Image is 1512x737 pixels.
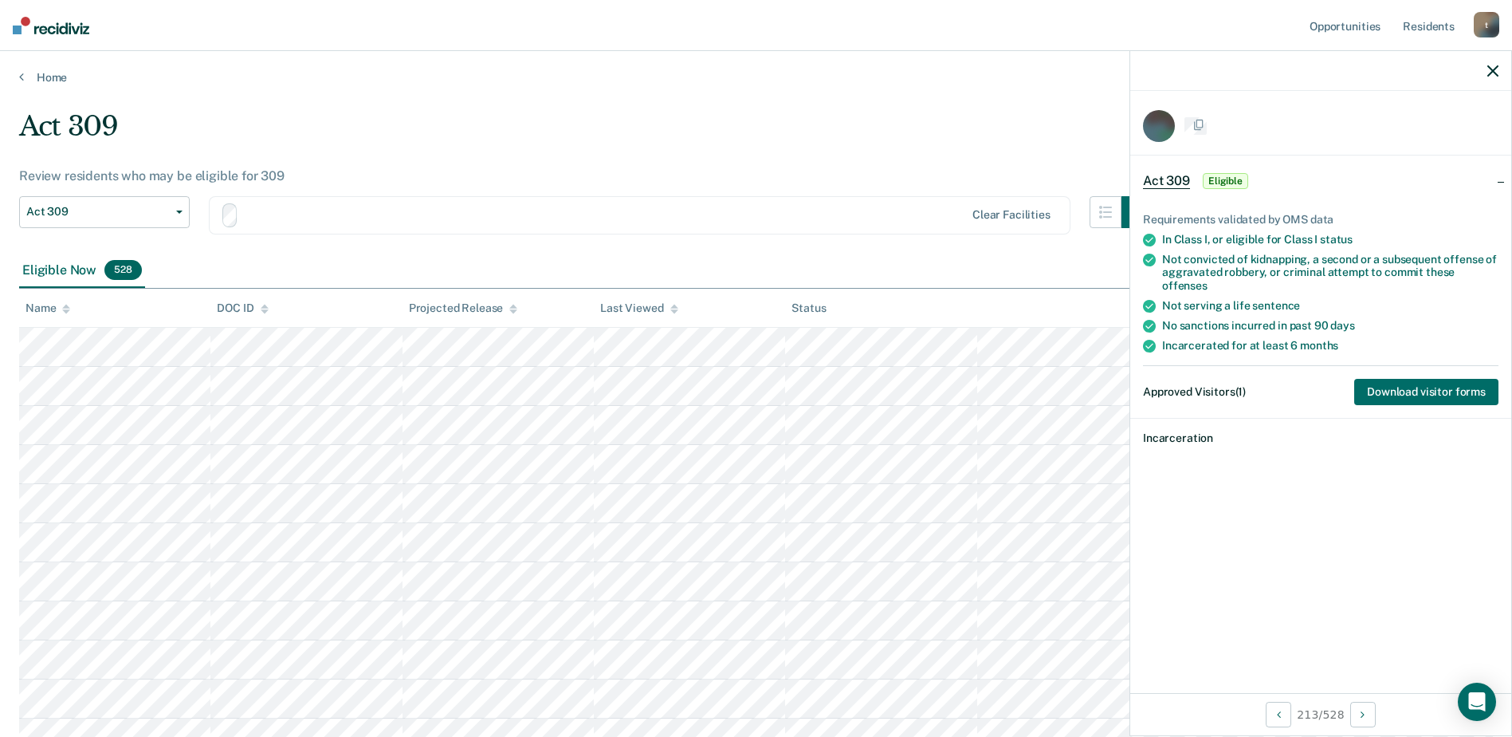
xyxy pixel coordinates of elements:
[1266,702,1291,727] button: Previous Opportunity
[19,70,1493,85] a: Home
[1162,319,1498,333] div: No sanctions incurred in past 90
[1300,339,1338,352] span: months
[1458,683,1496,721] div: Open Intercom Messenger
[217,301,268,315] div: DOC ID
[19,110,1153,156] div: Act 309
[1143,432,1498,445] dt: Incarceration
[1143,213,1498,227] div: Requirements validated by OMS data
[26,301,70,315] div: Name
[1330,319,1354,332] span: days
[13,17,89,34] img: Recidiviz
[1162,279,1208,292] span: offenses
[1474,12,1499,37] div: t
[1162,253,1498,293] div: Not convicted of kidnapping, a second or a subsequent offense of aggravated robbery, or criminal ...
[1162,233,1498,246] div: In Class I, or eligible for Class I
[409,301,518,315] div: Projected Release
[19,168,1153,183] div: Review residents who may be eligible for 309
[26,205,170,219] span: Act 309
[1203,173,1248,189] span: Eligible
[791,301,826,315] div: Status
[1320,233,1353,246] span: status
[972,208,1051,222] div: Clear facilities
[600,301,677,315] div: Last Viewed
[19,254,145,289] div: Eligible Now
[1350,702,1376,727] button: Next Opportunity
[1130,156,1511,207] div: Act 309Eligible
[1130,693,1511,735] div: 213 / 528
[1162,299,1498,313] div: Not serving a life
[1143,379,1246,405] dt: Approved Visitors (1)
[1162,339,1498,353] div: Incarcerated for at least 6
[104,260,142,281] span: 528
[1252,299,1300,312] span: sentence
[1354,379,1498,405] button: Download visitor forms
[1143,173,1190,189] span: Act 309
